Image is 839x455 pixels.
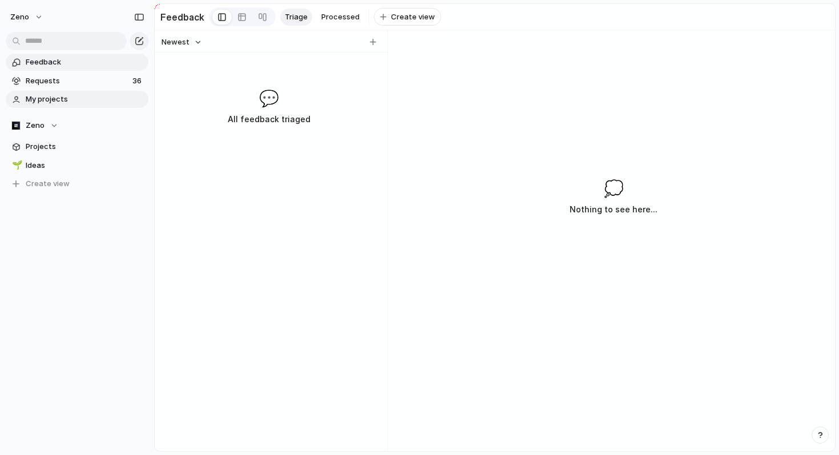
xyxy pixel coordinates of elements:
button: Zeno [5,8,49,26]
span: Projects [26,141,144,152]
span: Triage [285,11,308,23]
span: Create view [26,178,70,190]
a: My projects [6,91,148,108]
span: Feedback [26,57,144,68]
span: Zeno [10,11,29,23]
a: 🌱Ideas [6,157,148,174]
button: Newest [160,35,204,50]
a: Projects [6,138,148,155]
a: Processed [317,9,364,26]
h3: Nothing to see here... [570,203,658,216]
span: Requests [26,75,129,87]
button: Zeno [6,117,148,134]
span: 💬 [259,86,279,110]
h3: All feedback triaged [181,112,356,126]
a: Feedback [6,54,148,71]
button: 🌱 [10,160,22,171]
span: Newest [162,37,189,48]
span: Create view [391,11,435,23]
span: Zeno [26,120,45,131]
span: 💭 [604,176,624,200]
a: Triage [280,9,312,26]
span: My projects [26,94,144,105]
button: Create view [374,8,441,26]
button: Create view [6,175,148,192]
span: 36 [132,75,144,87]
span: Ideas [26,160,144,171]
a: Requests36 [6,73,148,90]
span: Processed [321,11,360,23]
div: 🌱 [12,159,20,172]
h2: Feedback [160,10,204,24]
